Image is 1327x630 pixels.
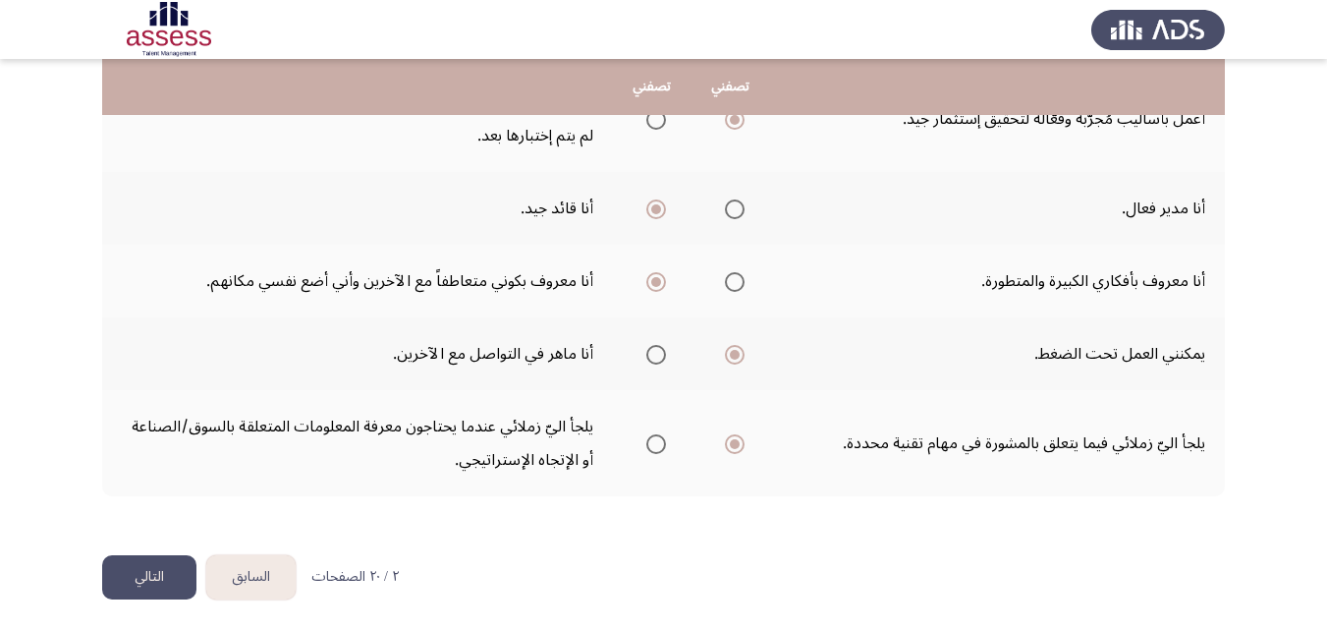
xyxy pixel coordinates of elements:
mat-radio-group: Select an option [638,264,666,298]
th: تصفني [691,59,770,115]
mat-radio-group: Select an option [717,192,745,225]
mat-radio-group: Select an option [638,192,666,225]
mat-radio-group: Select an option [717,427,745,460]
mat-radio-group: Select an option [717,102,745,136]
td: أنا معروف بكوني متعاطفاً مع الآخرين وأني أضع نفسي مكانهم. [102,245,613,317]
mat-radio-group: Select an option [638,337,666,371]
img: Assessment logo of Potentiality Assessment R2 (EN/AR) [102,2,236,57]
button: load previous page [206,555,296,600]
mat-radio-group: Select an option [638,102,666,136]
td: يمكنني العمل تحت الضغط. [770,317,1225,390]
td: يلجأ اليّ زملائي فيما يتعلق بالمشورة في مهام تقنية محددة. [770,390,1225,496]
mat-radio-group: Select an option [638,427,666,460]
th: تصفني [613,59,691,115]
td: أنا ماهر في التواصل مع الآخرين. [102,317,613,390]
td: يلجأ اليّ زملائي عندما يحتاجون معرفة المعلومات المتعلقة بالسوق/الصناعة أو الإتجاه الإستراتيجي. [102,390,613,496]
mat-radio-group: Select an option [717,337,745,371]
mat-radio-group: Select an option [717,264,745,298]
img: Assess Talent Management logo [1091,2,1225,57]
p: ٢ / ٢٠ الصفحات [311,569,400,586]
td: أنا مدير فعال. [770,172,1225,245]
td: أنا معروف بأفكاري الكبيرة والمتطورة. [770,245,1225,317]
td: أعمل بأساليب مُجرَّبة وفعّالة لتحقيق إستثمار جيد. [770,66,1225,172]
td: أنا قائد جيد. [102,172,613,245]
td: أسعى وراء الأفكار الجديدة التي يمكن أن تُسفِر عن نتائج إيجابية كبيرة، حتى لو لم يتم إختبارها بعد. [102,66,613,172]
button: load next page [102,555,196,600]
